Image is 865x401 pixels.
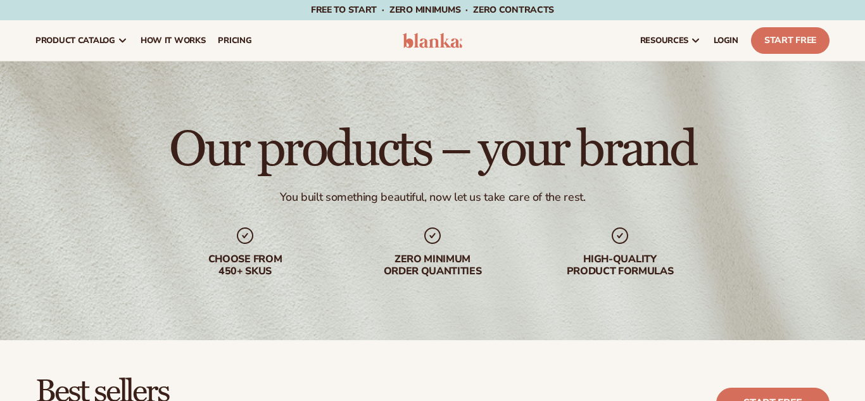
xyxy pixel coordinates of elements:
a: resources [634,20,707,61]
img: logo [403,33,462,48]
a: LOGIN [707,20,745,61]
span: How It Works [141,35,206,46]
span: pricing [218,35,251,46]
div: You built something beautiful, now let us take care of the rest. [280,190,586,205]
h1: Our products – your brand [169,124,695,175]
span: resources [640,35,688,46]
span: product catalog [35,35,115,46]
span: Free to start · ZERO minimums · ZERO contracts [311,4,554,16]
span: LOGIN [714,35,738,46]
a: How It Works [134,20,212,61]
a: Start Free [751,27,830,54]
a: product catalog [29,20,134,61]
a: pricing [212,20,258,61]
div: Choose from 450+ Skus [164,253,326,277]
div: High-quality product formulas [539,253,701,277]
div: Zero minimum order quantities [351,253,514,277]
